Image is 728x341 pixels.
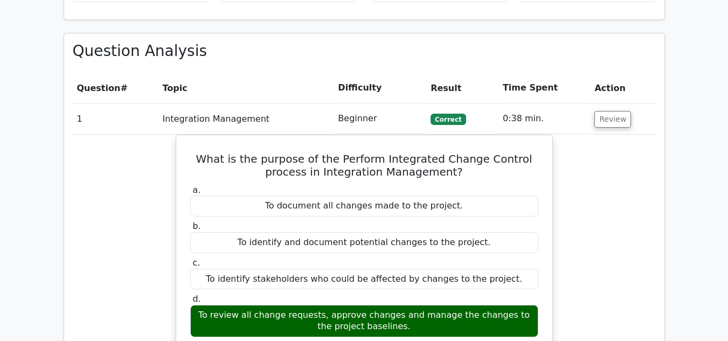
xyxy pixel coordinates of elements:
[77,83,121,93] span: Question
[334,103,426,134] td: Beginner
[189,152,539,178] h5: What is the purpose of the Perform Integrated Change Control process in Integration Management?
[193,258,200,268] span: c.
[498,73,591,103] th: Time Spent
[426,73,498,103] th: Result
[73,42,656,60] h3: Question Analysis
[190,232,538,253] div: To identify and document potential changes to the project.
[193,221,201,231] span: b.
[158,103,334,134] td: Integration Management
[594,111,631,128] button: Review
[431,114,466,124] span: Correct
[73,73,158,103] th: #
[334,73,426,103] th: Difficulty
[193,294,201,304] span: d.
[158,73,334,103] th: Topic
[498,103,591,134] td: 0:38 min.
[190,196,538,217] div: To document all changes made to the project.
[193,185,201,195] span: a.
[590,73,655,103] th: Action
[73,103,158,134] td: 1
[190,269,538,290] div: To identify stakeholders who could be affected by changes to the project.
[190,305,538,337] div: To review all change requests, approve changes and manage the changes to the project baselines.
